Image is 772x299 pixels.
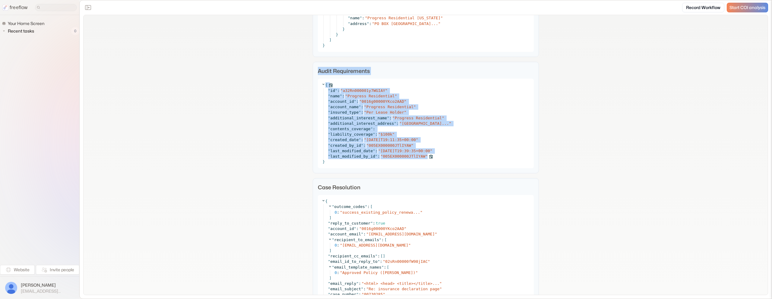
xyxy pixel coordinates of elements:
[729,5,765,10] span: Start COI analysis
[356,292,359,297] span: "
[364,105,366,109] span: "
[332,204,334,209] span: "
[330,121,394,126] span: additional_interest_address
[359,105,361,109] span: "
[359,137,361,142] span: "
[373,149,375,153] span: "
[384,265,386,270] span: :
[413,105,416,109] span: "
[71,27,79,35] span: 0
[430,149,432,153] span: "
[328,143,331,148] span: "
[348,16,350,20] span: "
[4,280,76,295] button: [PERSON_NAME][EMAIL_ADDRESS][DOMAIN_NAME]
[373,127,375,131] span: :
[392,132,395,137] span: "
[325,82,328,88] span: {
[375,154,378,159] span: "
[328,287,331,291] span: "
[449,121,451,126] span: "
[334,265,381,269] span: email_template_names
[359,110,361,115] span: "
[416,270,418,275] span: "
[385,88,388,93] span: "
[334,204,365,209] span: outcome_codes
[378,149,381,153] span: "
[356,281,359,286] span: "
[399,121,402,126] span: "
[381,237,384,243] span: :
[5,282,17,294] img: profile
[384,237,387,243] span: [
[330,105,359,109] span: account_name
[362,99,404,104] span: 0016g00000YKco2AAD
[366,232,369,236] span: "
[435,232,437,236] span: "
[330,226,354,231] span: account_id
[363,232,366,236] span: :
[361,105,363,109] span: :
[362,292,364,297] span: "
[369,21,372,26] span: :
[354,99,356,104] span: "
[383,253,385,259] span: ]
[330,154,375,159] span: last_modified_by_id
[375,149,378,153] span: :
[364,110,366,115] span: "
[369,143,411,148] span: 005EX000000JTlIYAW
[323,159,325,164] span: }
[366,287,369,291] span: "
[387,116,389,120] span: "
[441,16,443,20] span: "
[330,149,373,153] span: last_modified_date
[364,292,383,297] span: 00730285
[378,253,380,259] span: :
[350,16,359,20] span: name
[376,221,385,225] span: true
[328,154,331,159] span: "
[395,94,397,98] span: "
[342,270,416,275] span: Approved Policy ([PERSON_NAME])
[337,243,339,247] span: :
[330,99,354,104] span: account_id
[332,238,334,242] span: "
[373,132,375,137] span: "
[416,137,418,142] span: "
[2,4,28,11] a: freeflow
[373,221,375,225] span: :
[366,110,404,115] span: Per Lease Holder
[381,265,384,269] span: "
[336,32,338,37] span: }
[439,281,442,286] span: "
[330,143,361,148] span: created_by_id
[369,232,435,236] span: [EMAIL_ADDRESS][DOMAIN_NAME]
[378,154,380,159] span: :
[396,121,399,126] span: :
[359,281,361,286] span: :
[383,154,426,159] span: 005EX000000JTlIYAW
[330,137,359,142] span: created_date
[383,259,385,264] span: "
[334,238,379,242] span: recipient_to_emails
[328,292,331,297] span: "
[329,216,332,220] span: ]
[361,232,363,236] span: "
[328,132,331,137] span: "
[362,226,404,231] span: 0016g00000YKco2AAD
[404,99,407,104] span: "
[356,226,359,231] span: :
[360,16,362,20] span: "
[365,16,367,20] span: "
[428,259,430,264] span: "
[347,94,395,98] span: Progress Residential
[329,38,332,42] span: ]
[330,281,356,286] span: email_reply
[328,110,331,115] span: "
[337,210,339,215] span: :
[361,287,363,291] span: "
[340,94,342,98] span: "
[328,127,331,131] span: "
[362,281,364,286] span: "
[328,226,331,231] span: "
[318,183,534,191] p: Case Resolution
